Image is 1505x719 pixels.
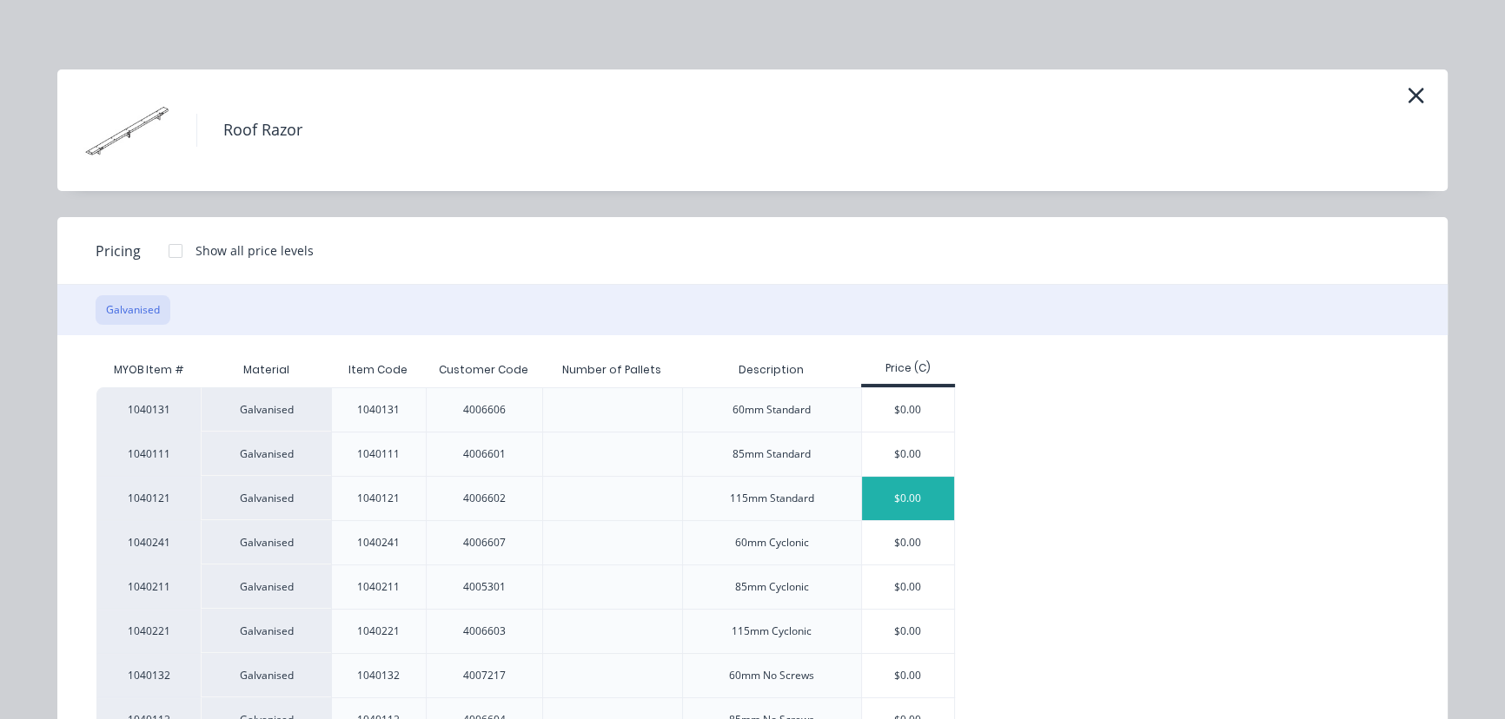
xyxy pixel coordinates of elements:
[201,476,331,520] div: Galvanised
[96,520,201,564] div: 1040241
[335,348,421,392] div: Item Code
[463,402,506,418] div: 4006606
[733,402,811,418] div: 60mm Standard
[201,353,331,387] div: Material
[725,348,818,392] div: Description
[735,579,809,595] div: 85mm Cyclonic
[196,114,328,147] h4: Roof Razor
[96,295,170,325] button: Galvanised
[96,609,201,653] div: 1040221
[730,491,814,506] div: 115mm Standard
[862,610,955,653] div: $0.00
[201,432,331,476] div: Galvanised
[862,388,955,432] div: $0.00
[96,353,201,387] div: MYOB Item #
[463,579,506,595] div: 4005301
[425,348,542,392] div: Customer Code
[201,653,331,697] div: Galvanised
[463,668,506,683] div: 4007217
[735,535,809,551] div: 60mm Cyclonic
[201,520,331,564] div: Galvanised
[196,241,314,260] div: Show all price levels
[96,653,201,697] div: 1040132
[96,432,201,476] div: 1040111
[357,402,400,418] div: 1040131
[201,609,331,653] div: Galvanised
[463,623,506,639] div: 4006603
[96,564,201,609] div: 1040211
[463,535,506,551] div: 4006607
[729,668,814,683] div: 60mm No Screws
[463,491,506,506] div: 4006602
[96,241,141,261] span: Pricing
[862,565,955,609] div: $0.00
[201,387,331,432] div: Galvanised
[357,491,400,506] div: 1040121
[732,623,812,639] div: 115mm Cyclonic
[96,387,201,432] div: 1040131
[862,654,955,697] div: $0.00
[862,521,955,564] div: $0.00
[357,623,400,639] div: 1040221
[733,446,811,462] div: 85mm Standard
[357,668,400,683] div: 1040132
[862,477,955,520] div: $0.00
[83,87,170,174] img: Roof Razor
[357,579,400,595] div: 1040211
[96,476,201,520] div: 1040121
[357,446,400,462] div: 1040111
[862,432,955,476] div: $0.00
[463,446,506,462] div: 4006601
[201,564,331,609] div: Galvanised
[357,535,400,551] div: 1040241
[548,348,675,392] div: Number of Pallets
[861,360,956,376] div: Price (C)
